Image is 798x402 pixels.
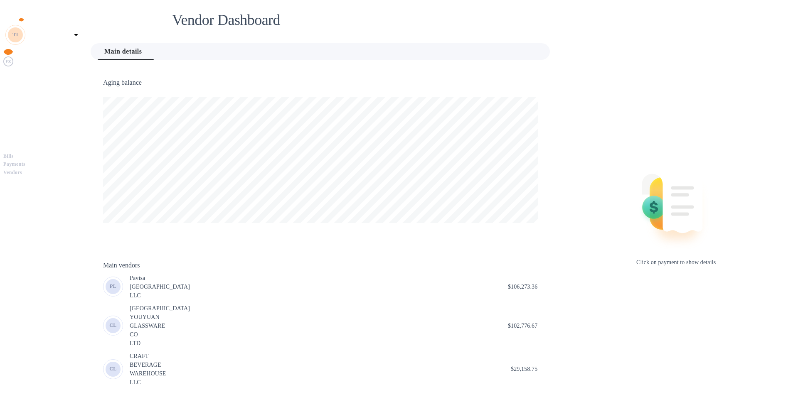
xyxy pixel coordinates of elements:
b: Vendors [3,169,22,175]
div: LLC [130,378,166,387]
div: Unpin categories [3,3,83,13]
b: Dashboard [3,145,28,151]
b: TI [12,32,18,37]
div: LTD [130,339,190,348]
p: Pay [3,136,83,144]
img: Foreign exchange [3,56,13,66]
p: The Gold Bar Spirits Company Inc. [27,26,69,44]
div: CO [130,330,190,339]
div: [GEOGRAPHIC_DATA] [130,282,190,291]
h3: Main vendors [103,262,537,270]
div: GLASSWARE [130,321,190,330]
h3: Aging balance [103,79,537,87]
iframe: Chat Widget [756,362,798,402]
div: WAREHOUSE [130,369,166,378]
b: Bills [3,153,14,159]
div: BEVERAGE [130,360,166,369]
div: Pavisa [130,274,190,282]
b: PL [110,283,116,289]
div: LLC [130,291,190,300]
img: Logo [13,13,48,23]
p: $102,776.67 [508,321,537,330]
span: Main details [104,46,142,57]
div: YOUYUAN [130,313,190,321]
p: Click on payment to show details [636,258,716,267]
b: CL [109,322,116,328]
b: CL [109,366,116,372]
h1: Vendor Dashboard [172,11,544,29]
p: $106,273.36 [508,282,537,291]
b: Payments [3,161,25,167]
div: [GEOGRAPHIC_DATA] [130,304,190,313]
div: CRAFT [130,352,166,360]
p: $29,158.75 [511,365,537,373]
